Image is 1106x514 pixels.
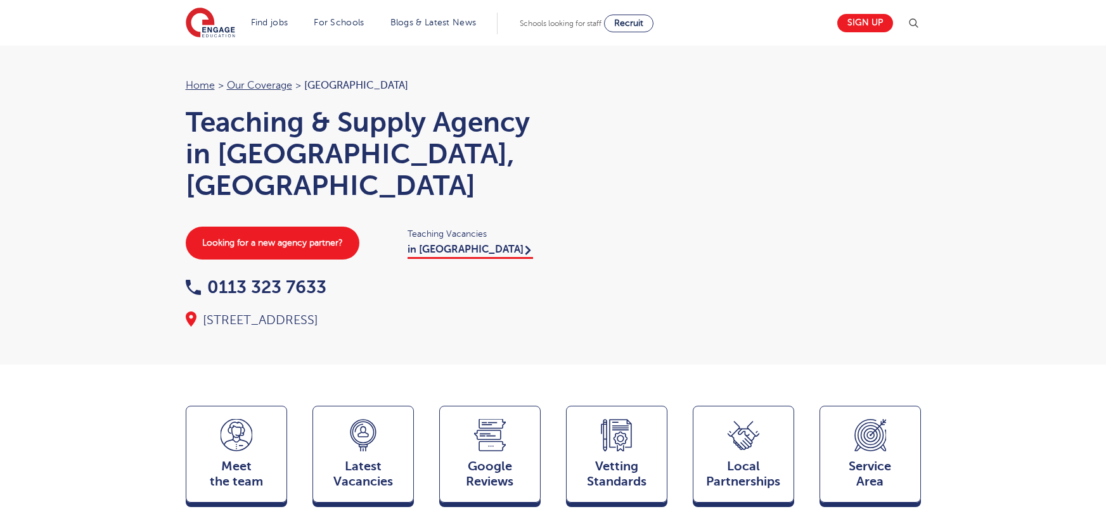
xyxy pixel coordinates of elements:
[826,459,914,489] span: Service Area
[186,106,541,201] h1: Teaching & Supply Agency in [GEOGRAPHIC_DATA], [GEOGRAPHIC_DATA]
[186,227,359,260] a: Looking for a new agency partner?
[439,406,541,508] a: GoogleReviews
[408,227,541,241] span: Teaching Vacancies
[314,18,364,27] a: For Schools
[186,77,541,94] nav: breadcrumb
[604,15,653,32] a: Recruit
[227,80,292,91] a: Our coverage
[837,14,893,32] a: Sign up
[614,18,643,28] span: Recruit
[693,406,794,508] a: Local Partnerships
[186,406,287,508] a: Meetthe team
[218,80,224,91] span: >
[390,18,477,27] a: Blogs & Latest News
[312,406,414,508] a: LatestVacancies
[295,80,301,91] span: >
[186,8,235,39] img: Engage Education
[304,80,408,91] span: [GEOGRAPHIC_DATA]
[193,459,280,489] span: Meet the team
[573,459,660,489] span: Vetting Standards
[251,18,288,27] a: Find jobs
[319,459,407,489] span: Latest Vacancies
[186,80,215,91] a: Home
[186,277,326,297] a: 0113 323 7633
[820,406,921,508] a: ServiceArea
[700,459,787,489] span: Local Partnerships
[520,19,601,28] span: Schools looking for staff
[408,244,533,259] a: in [GEOGRAPHIC_DATA]
[566,406,667,508] a: VettingStandards
[446,459,534,489] span: Google Reviews
[186,311,541,329] div: [STREET_ADDRESS]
